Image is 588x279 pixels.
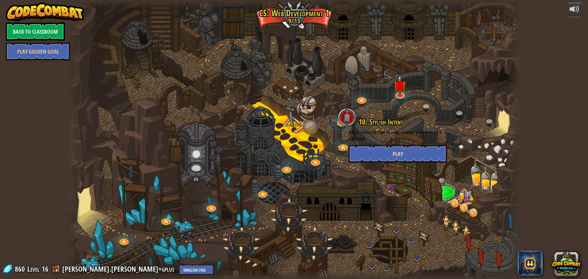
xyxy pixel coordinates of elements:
button: Play [349,145,447,163]
span: 16 [42,264,48,274]
a: Back to Classroom [6,22,65,41]
img: level-banner-unstarted.png [394,75,406,96]
span: Level [27,264,40,274]
button: Adjust volume [567,3,582,17]
span: 860 [15,264,27,274]
img: CodeCombat - Learn how to code by playing a game [6,3,84,21]
span: 10. Stylish Intent [359,117,403,127]
a: Play Golden Goal [6,42,70,61]
p: Begin learning how to style various elements of a webpage. [349,129,447,141]
a: [PERSON_NAME].[PERSON_NAME]+gplus [62,264,176,274]
span: Play [393,150,403,158]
